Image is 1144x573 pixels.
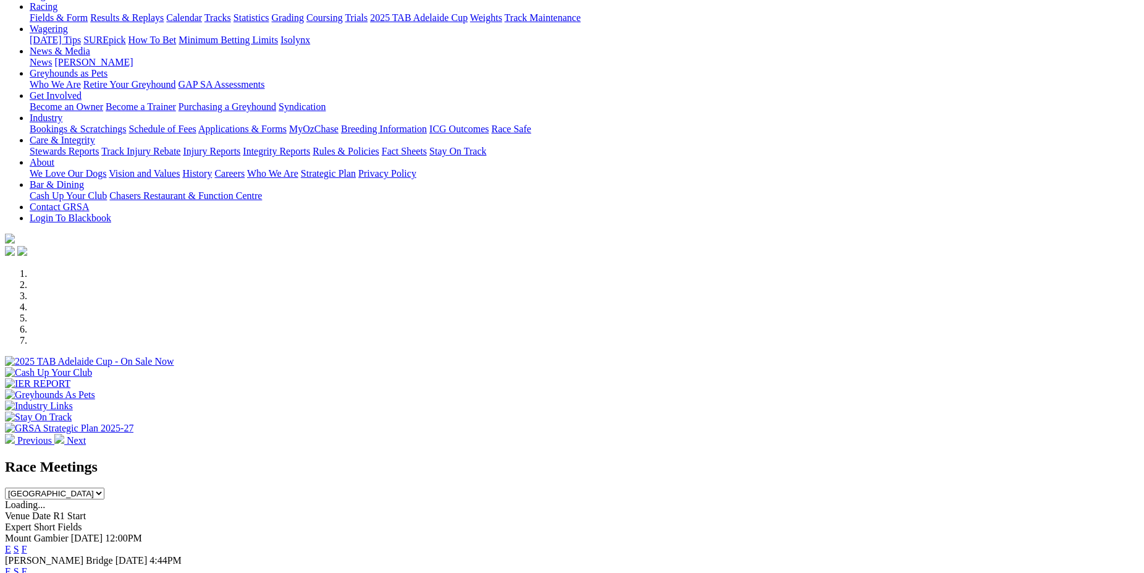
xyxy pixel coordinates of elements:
[30,202,89,212] a: Contact GRSA
[54,57,133,67] a: [PERSON_NAME]
[279,101,326,112] a: Syndication
[101,146,180,156] a: Track Injury Rebate
[106,101,176,112] a: Become a Trainer
[5,367,92,378] img: Cash Up Your Club
[345,12,368,23] a: Trials
[5,434,15,444] img: chevron-left-pager-white.svg
[5,533,69,543] span: Mount Gambier
[429,124,489,134] a: ICG Outcomes
[22,544,27,554] a: F
[5,459,1139,475] h2: Race Meetings
[54,434,64,444] img: chevron-right-pager-white.svg
[272,12,304,23] a: Grading
[57,522,82,532] span: Fields
[166,12,202,23] a: Calendar
[30,79,1139,90] div: Greyhounds as Pets
[5,389,95,401] img: Greyhounds As Pets
[30,124,1139,135] div: Industry
[30,57,1139,68] div: News & Media
[30,190,107,201] a: Cash Up Your Club
[116,555,148,566] span: [DATE]
[5,499,45,510] span: Loading...
[204,12,231,23] a: Tracks
[505,12,581,23] a: Track Maintenance
[179,79,265,90] a: GAP SA Assessments
[182,168,212,179] a: History
[243,146,310,156] a: Integrity Reports
[5,356,174,367] img: 2025 TAB Adelaide Cup - On Sale Now
[30,190,1139,202] div: Bar & Dining
[341,124,427,134] a: Breeding Information
[30,23,68,34] a: Wagering
[149,555,182,566] span: 4:44PM
[233,12,269,23] a: Statistics
[382,146,427,156] a: Fact Sheets
[198,124,287,134] a: Applications & Forms
[30,179,84,190] a: Bar & Dining
[5,544,11,554] a: E
[30,157,54,168] a: About
[30,101,103,112] a: Become an Owner
[30,57,52,67] a: News
[183,146,240,156] a: Injury Reports
[32,511,51,521] span: Date
[289,124,339,134] a: MyOzChase
[358,168,416,179] a: Privacy Policy
[5,522,32,532] span: Expert
[71,533,103,543] span: [DATE]
[280,35,310,45] a: Isolynx
[470,12,502,23] a: Weights
[30,1,57,12] a: Racing
[5,555,113,566] span: [PERSON_NAME] Bridge
[30,135,95,145] a: Care & Integrity
[5,401,73,412] img: Industry Links
[14,544,19,554] a: S
[53,511,86,521] span: R1 Start
[83,79,176,90] a: Retire Your Greyhound
[491,124,531,134] a: Race Safe
[30,213,111,223] a: Login To Blackbook
[5,423,133,434] img: GRSA Strategic Plan 2025-27
[5,378,70,389] img: IER REPORT
[5,435,54,446] a: Previous
[30,101,1139,112] div: Get Involved
[17,246,27,256] img: twitter.svg
[30,68,107,79] a: Greyhounds as Pets
[128,124,196,134] a: Schedule of Fees
[247,168,298,179] a: Who We Are
[30,146,1139,157] div: Care & Integrity
[30,12,88,23] a: Fields & Form
[5,234,15,244] img: logo-grsa-white.png
[5,246,15,256] img: facebook.svg
[17,435,52,446] span: Previous
[67,435,86,446] span: Next
[370,12,468,23] a: 2025 TAB Adelaide Cup
[128,35,177,45] a: How To Bet
[30,124,126,134] a: Bookings & Scratchings
[34,522,56,532] span: Short
[313,146,379,156] a: Rules & Policies
[30,168,1139,179] div: About
[306,12,343,23] a: Coursing
[30,112,62,123] a: Industry
[179,101,276,112] a: Purchasing a Greyhound
[54,435,86,446] a: Next
[5,412,72,423] img: Stay On Track
[429,146,486,156] a: Stay On Track
[179,35,278,45] a: Minimum Betting Limits
[30,90,82,101] a: Get Involved
[30,168,106,179] a: We Love Our Dogs
[105,533,142,543] span: 12:00PM
[30,35,81,45] a: [DATE] Tips
[30,46,90,56] a: News & Media
[83,35,125,45] a: SUREpick
[109,168,180,179] a: Vision and Values
[5,511,30,521] span: Venue
[30,146,99,156] a: Stewards Reports
[301,168,356,179] a: Strategic Plan
[90,12,164,23] a: Results & Replays
[30,12,1139,23] div: Racing
[109,190,262,201] a: Chasers Restaurant & Function Centre
[214,168,245,179] a: Careers
[30,35,1139,46] div: Wagering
